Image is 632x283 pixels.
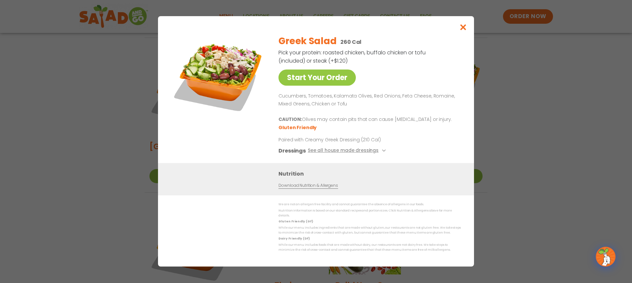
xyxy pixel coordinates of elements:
[278,116,302,123] b: CAUTION:
[278,125,318,131] li: Gluten Friendly
[278,225,461,236] p: While our menu includes ingredients that are made without gluten, our restaurants are not gluten ...
[278,242,461,253] p: While our menu includes foods that are made without dairy, our restaurants are not dairy free. We...
[278,202,461,207] p: We are not an allergen free facility and cannot guarantee the absence of allergens in our foods.
[278,116,458,124] p: Olives may contain pits that can cause [MEDICAL_DATA] or injury.
[278,92,458,108] p: Cucumbers, Tomatoes, Kalamata Olives, Red Onions, Feta Cheese, Romaine, Mixed Greens, Chicken or ...
[278,170,464,178] h3: Nutrition
[278,237,309,241] strong: Dairy Friendly (DF)
[278,220,313,224] strong: Gluten Friendly (GF)
[596,247,615,266] img: wpChatIcon
[278,34,336,48] h2: Greek Salad
[453,16,474,38] button: Close modal
[173,29,265,122] img: Featured product photo for Greek Salad
[278,208,461,218] p: Nutrition information is based on our standard recipes and portion sizes. Click Nutrition & Aller...
[278,147,306,155] h3: Dressings
[278,48,427,65] p: Pick your protein: roasted chicken, buffalo chicken or tofu (included) or steak (+$1.20)
[278,137,400,144] p: Paired with Creamy Greek Dressing (210 Cal)
[278,70,356,86] a: Start Your Order
[340,38,361,46] p: 260 Cal
[308,147,388,155] button: See all house made dressings
[278,183,338,189] a: Download Nutrition & Allergens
